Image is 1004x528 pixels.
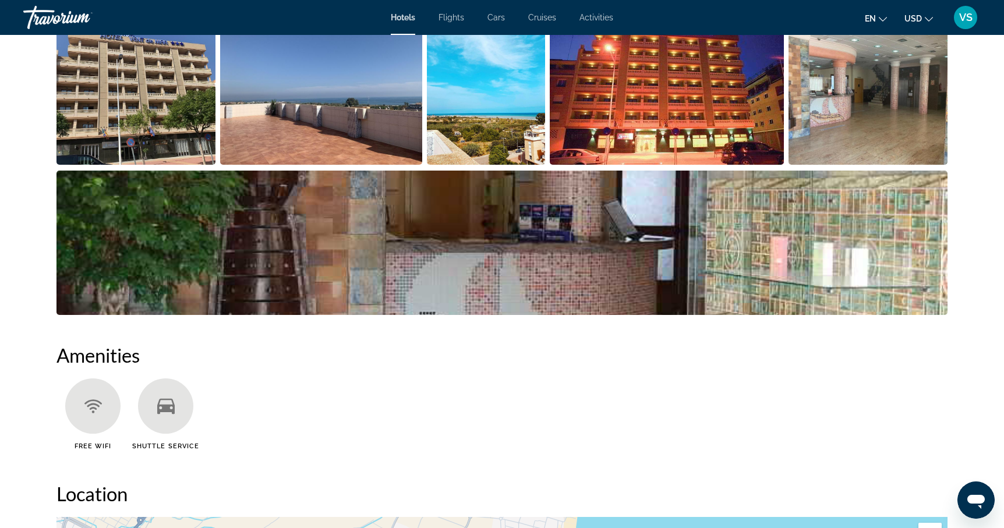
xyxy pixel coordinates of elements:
[56,343,948,367] h2: Amenities
[391,13,415,22] a: Hotels
[528,13,556,22] a: Cruises
[132,442,200,450] span: Shuttle Service
[959,12,973,23] span: VS
[904,10,933,27] button: Change currency
[220,20,423,165] button: Open full-screen image slider
[427,20,545,165] button: Open full-screen image slider
[23,2,140,33] a: Travorium
[56,482,948,505] h2: Location
[957,481,995,519] iframe: Кнопка запуска окна обмена сообщениями
[579,13,613,22] a: Activities
[487,13,505,22] a: Cars
[950,5,981,30] button: User Menu
[75,442,112,450] span: Free WiFi
[865,10,887,27] button: Change language
[550,20,784,165] button: Open full-screen image slider
[439,13,464,22] a: Flights
[56,170,948,316] button: Open full-screen image slider
[904,14,922,23] span: USD
[789,20,948,165] button: Open full-screen image slider
[56,20,215,165] button: Open full-screen image slider
[865,14,876,23] span: en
